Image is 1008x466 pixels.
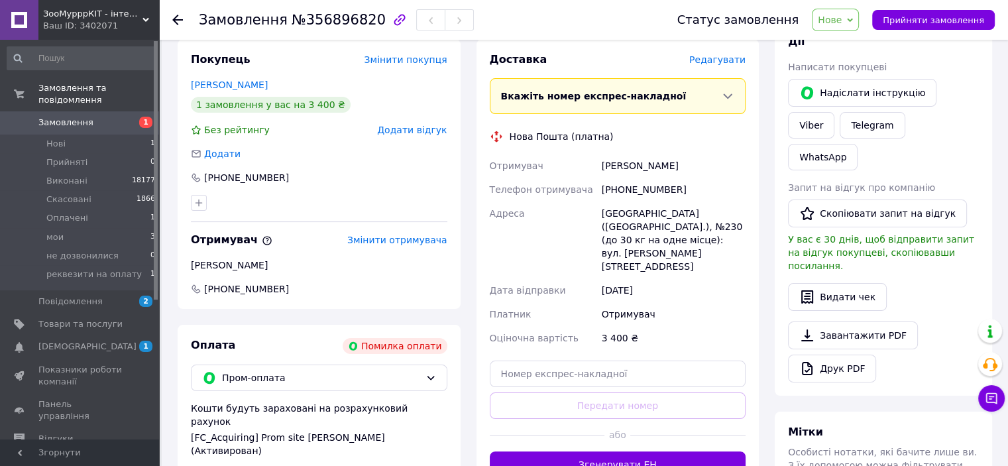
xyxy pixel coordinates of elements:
button: Скопіювати запит на відгук [788,200,967,227]
span: Оціночна вартість [490,333,579,343]
span: або [604,428,630,441]
div: Ваш ID: 3402071 [43,20,159,32]
span: 3 [150,231,155,243]
span: 0 [150,156,155,168]
span: Покупець [191,53,251,66]
span: Дата відправки [490,285,566,296]
div: [PHONE_NUMBER] [599,178,748,202]
span: Виконані [46,175,87,187]
span: ЗооМурррКІТ - інтернет зоомагазин [43,8,142,20]
div: Нова Пошта (платна) [506,130,617,143]
button: Чат з покупцем [978,385,1005,412]
span: Повідомлення [38,296,103,308]
span: 1 [150,138,155,150]
div: Помилка оплати [343,338,447,354]
span: Без рейтингу [204,125,270,135]
span: Вкажіть номер експрес-накладної [501,91,687,101]
span: 1 [150,268,155,280]
div: 3 400 ₴ [599,326,748,350]
div: [DATE] [599,278,748,302]
span: Дії [788,35,805,48]
div: Кошти будуть зараховані на розрахунковий рахунок [191,402,447,457]
span: №356896820 [292,12,386,28]
span: Отримувач [191,233,272,246]
span: Отримувач [490,160,543,171]
span: Додати відгук [377,125,447,135]
span: 1 [139,341,152,352]
span: Змінити отримувача [347,235,447,245]
div: Отримувач [599,302,748,326]
span: 2 [139,296,152,307]
a: Viber [788,112,834,139]
button: Надіслати інструкцію [788,79,936,107]
span: Скасовані [46,194,91,205]
span: реквезити на оплату [46,268,142,280]
span: Платник [490,309,532,320]
span: Замовлення [38,117,93,129]
span: Оплачені [46,212,88,224]
span: 18177 [132,175,155,187]
span: 0 [150,250,155,262]
span: Прийняти замовлення [883,15,984,25]
span: Товари та послуги [38,318,123,330]
div: [PERSON_NAME] [599,154,748,178]
span: Адреса [490,208,525,219]
span: Відгуки [38,433,73,445]
span: Додати [204,148,241,159]
button: Видати чек [788,283,887,311]
span: Замовлення та повідомлення [38,82,159,106]
span: Показники роботи компанії [38,364,123,388]
span: Написати покупцеві [788,62,887,72]
a: [PERSON_NAME] [191,80,268,90]
span: Нові [46,138,66,150]
div: 1 замовлення у вас на 3 400 ₴ [191,97,351,113]
a: Завантажити PDF [788,321,918,349]
div: [FC_Acquiring] Prom site [PERSON_NAME] (Активирован) [191,431,447,457]
span: 1 [150,212,155,224]
div: Повернутися назад [172,13,183,27]
span: [PHONE_NUMBER] [203,282,290,296]
div: [GEOGRAPHIC_DATA] ([GEOGRAPHIC_DATA].), №230 (до 30 кг на одне місце): вул. [PERSON_NAME][STREET_... [599,202,748,278]
span: [DEMOGRAPHIC_DATA] [38,341,137,353]
span: Змінити покупця [364,54,447,65]
span: Редагувати [689,54,746,65]
div: [PERSON_NAME] [191,259,447,272]
a: Друк PDF [788,355,876,382]
span: Панель управління [38,398,123,422]
span: не дозвонилися [46,250,119,262]
button: Прийняти замовлення [872,10,995,30]
span: Прийняті [46,156,87,168]
span: Нове [818,15,842,25]
span: мои [46,231,64,243]
div: Статус замовлення [677,13,799,27]
span: Замовлення [199,12,288,28]
span: 1866 [137,194,155,205]
a: Telegram [840,112,905,139]
span: 1 [139,117,152,128]
div: [PHONE_NUMBER] [203,171,290,184]
span: Мітки [788,426,823,438]
input: Номер експрес-накладної [490,361,746,387]
a: WhatsApp [788,144,858,170]
input: Пошук [7,46,156,70]
span: Телефон отримувача [490,184,593,195]
span: Пром-оплата [222,371,420,385]
span: Запит на відгук про компанію [788,182,935,193]
span: Доставка [490,53,547,66]
span: У вас є 30 днів, щоб відправити запит на відгук покупцеві, скопіювавши посилання. [788,234,974,271]
span: Оплата [191,339,235,351]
